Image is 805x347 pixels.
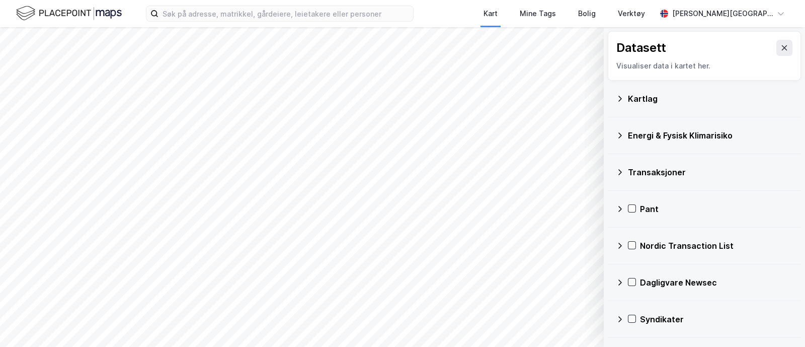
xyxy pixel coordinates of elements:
div: Mine Tags [520,8,556,20]
div: Kart [484,8,498,20]
div: Pant [640,203,793,215]
div: Visualiser data i kartet her. [616,60,792,72]
div: Energi & Fysisk Klimarisiko [628,129,793,142]
div: Dagligvare Newsec [640,276,793,289]
iframe: Chat Widget [755,299,805,347]
div: Nordic Transaction List [640,240,793,252]
div: Bolig [578,8,596,20]
div: Verktøy [618,8,645,20]
div: Transaksjoner [628,166,793,178]
div: Datasett [616,40,666,56]
img: logo.f888ab2527a4732fd821a326f86c7f29.svg [16,5,122,22]
div: Kontrollprogram for chat [755,299,805,347]
div: Kartlag [628,93,793,105]
div: [PERSON_NAME][GEOGRAPHIC_DATA] [672,8,773,20]
div: Syndikater [640,313,793,325]
input: Søk på adresse, matrikkel, gårdeiere, leietakere eller personer [158,6,413,21]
